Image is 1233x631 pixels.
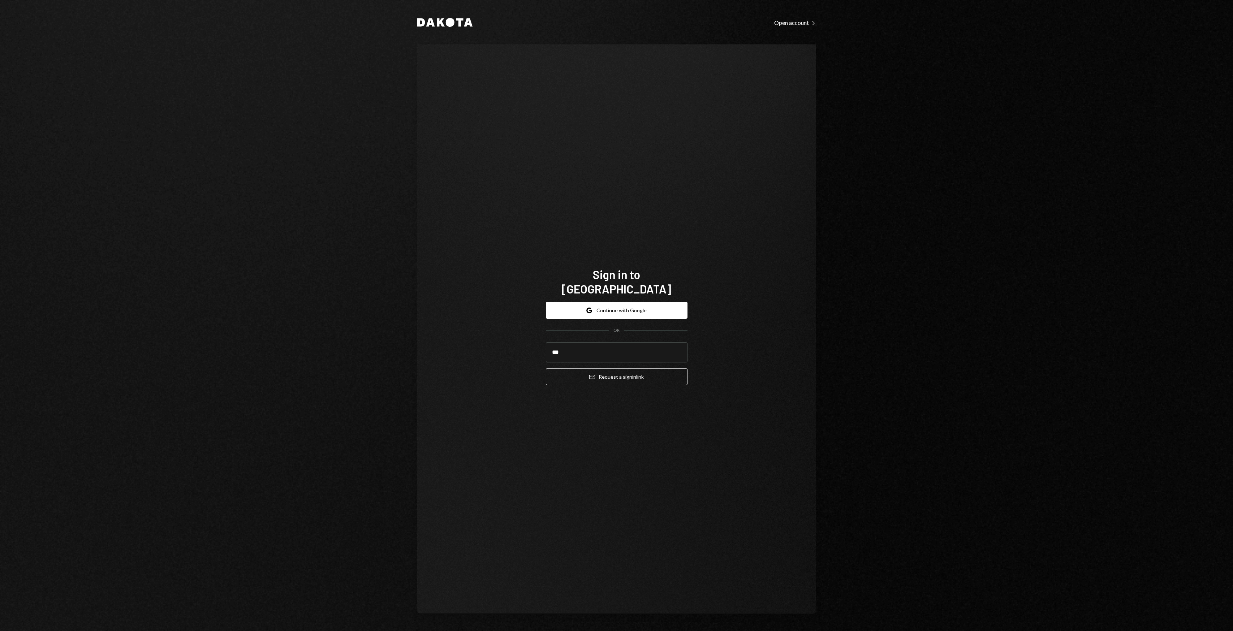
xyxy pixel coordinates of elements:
[546,267,687,296] h1: Sign in to [GEOGRAPHIC_DATA]
[774,18,816,26] a: Open account
[546,302,687,319] button: Continue with Google
[546,368,687,385] button: Request a signinlink
[613,327,620,334] div: OR
[774,19,816,26] div: Open account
